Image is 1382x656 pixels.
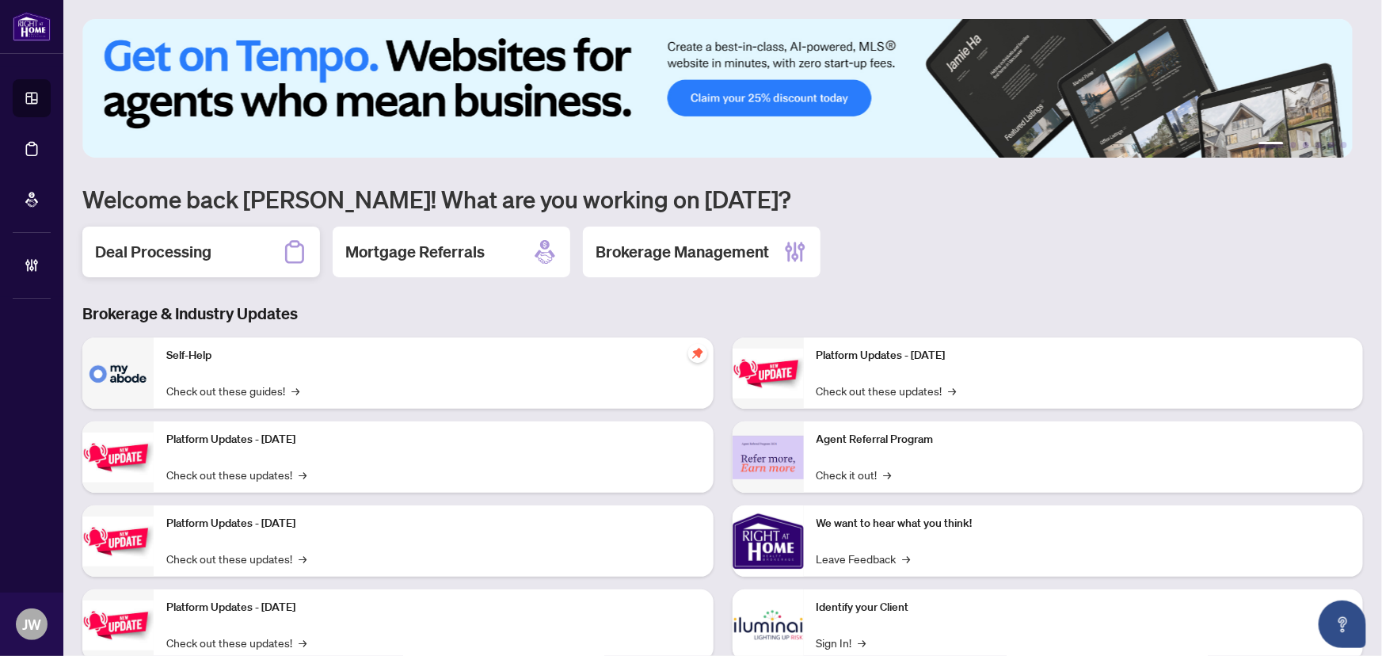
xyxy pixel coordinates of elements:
[95,241,211,263] h2: Deal Processing
[1341,142,1347,148] button: 6
[22,613,41,635] span: JW
[82,601,154,650] img: Platform Updates - July 8, 2025
[884,466,892,483] span: →
[596,241,769,263] h2: Brokerage Management
[82,517,154,566] img: Platform Updates - July 21, 2025
[1328,142,1334,148] button: 5
[949,382,957,399] span: →
[166,431,701,448] p: Platform Updates - [DATE]
[299,550,306,567] span: →
[82,19,1353,158] img: Slide 0
[859,634,866,651] span: →
[817,347,1351,364] p: Platform Updates - [DATE]
[166,599,701,616] p: Platform Updates - [DATE]
[817,634,866,651] a: Sign In!→
[733,349,804,399] img: Platform Updates - June 23, 2025
[817,550,911,567] a: Leave Feedback→
[82,433,154,482] img: Platform Updates - September 16, 2025
[1258,142,1284,148] button: 1
[299,634,306,651] span: →
[1303,142,1309,148] button: 3
[166,466,306,483] a: Check out these updates!→
[299,466,306,483] span: →
[817,515,1351,532] p: We want to hear what you think!
[817,431,1351,448] p: Agent Referral Program
[817,599,1351,616] p: Identify your Client
[733,436,804,479] img: Agent Referral Program
[166,634,306,651] a: Check out these updates!→
[166,515,701,532] p: Platform Updates - [DATE]
[817,382,957,399] a: Check out these updates!→
[345,241,485,263] h2: Mortgage Referrals
[166,382,299,399] a: Check out these guides!→
[82,303,1363,325] h3: Brokerage & Industry Updates
[82,338,154,409] img: Self-Help
[13,12,51,41] img: logo
[1315,142,1322,148] button: 4
[1290,142,1296,148] button: 2
[1319,601,1366,648] button: Open asap
[817,466,892,483] a: Check it out!→
[166,550,306,567] a: Check out these updates!→
[733,505,804,577] img: We want to hear what you think!
[291,382,299,399] span: →
[166,347,701,364] p: Self-Help
[688,344,707,363] span: pushpin
[82,184,1363,214] h1: Welcome back [PERSON_NAME]! What are you working on [DATE]?
[903,550,911,567] span: →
